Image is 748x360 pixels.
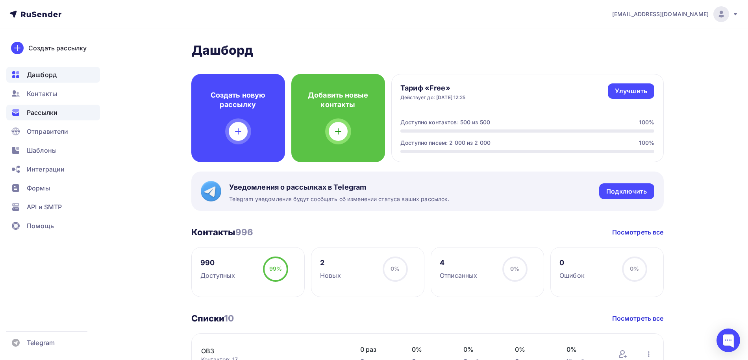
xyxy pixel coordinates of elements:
h3: Списки [191,313,234,324]
span: Помощь [27,221,54,231]
span: Telegram уведомления будут сообщать об изменении статуса ваших рассылок. [229,195,450,203]
span: [EMAIL_ADDRESS][DOMAIN_NAME] [612,10,709,18]
a: Улучшить [608,83,654,99]
div: Улучшить [615,87,647,96]
div: Действует до: [DATE] 12:25 [400,94,466,101]
h4: Создать новую рассылку [204,90,272,109]
span: 0% [391,265,400,272]
h4: Тариф «Free» [400,83,466,93]
a: Контакты [6,86,100,102]
div: Доступно писем: 2 000 из 2 000 [400,139,491,147]
a: Отправители [6,124,100,139]
span: API и SMTP [27,202,62,212]
div: 0 [559,258,585,268]
div: Подключить [606,187,647,196]
span: 0% [510,265,519,272]
a: Посмотреть все [612,314,664,323]
span: 0% [567,345,602,354]
div: 990 [200,258,235,268]
h4: Добавить новые контакты [304,90,372,109]
a: Дашборд [6,67,100,83]
div: Ошибок [559,271,585,280]
span: 0% [412,345,448,354]
span: 0 раз [360,345,396,354]
a: ОВЗ [201,346,335,356]
span: 996 [235,227,253,237]
a: Формы [6,180,100,196]
div: Создать рассылку [28,43,87,53]
div: Новых [320,271,341,280]
a: [EMAIL_ADDRESS][DOMAIN_NAME] [612,6,739,22]
span: 10 [224,313,234,323]
span: Дашборд [27,70,57,79]
a: Шаблоны [6,142,100,158]
a: Посмотреть все [612,227,664,237]
span: 0% [515,345,551,354]
span: Уведомления о рассылках в Telegram [229,183,450,192]
a: Рассылки [6,105,100,120]
div: 4 [440,258,477,268]
div: Доступных [200,271,235,280]
span: 0% [630,265,639,272]
span: Telegram [27,338,55,347]
span: Интеграции [27,164,65,174]
span: Контакты [27,89,57,98]
span: 0% [463,345,499,354]
div: 2 [320,258,341,268]
div: 100% [639,139,654,147]
div: Доступно контактов: 500 из 500 [400,118,490,126]
div: Отписанных [440,271,477,280]
div: 100% [639,118,654,126]
span: Шаблоны [27,146,57,155]
span: Формы [27,183,50,193]
span: 99% [269,265,282,272]
h3: Контакты [191,227,254,238]
h2: Дашборд [191,42,664,58]
span: Отправители [27,127,69,136]
span: Рассылки [27,108,57,117]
